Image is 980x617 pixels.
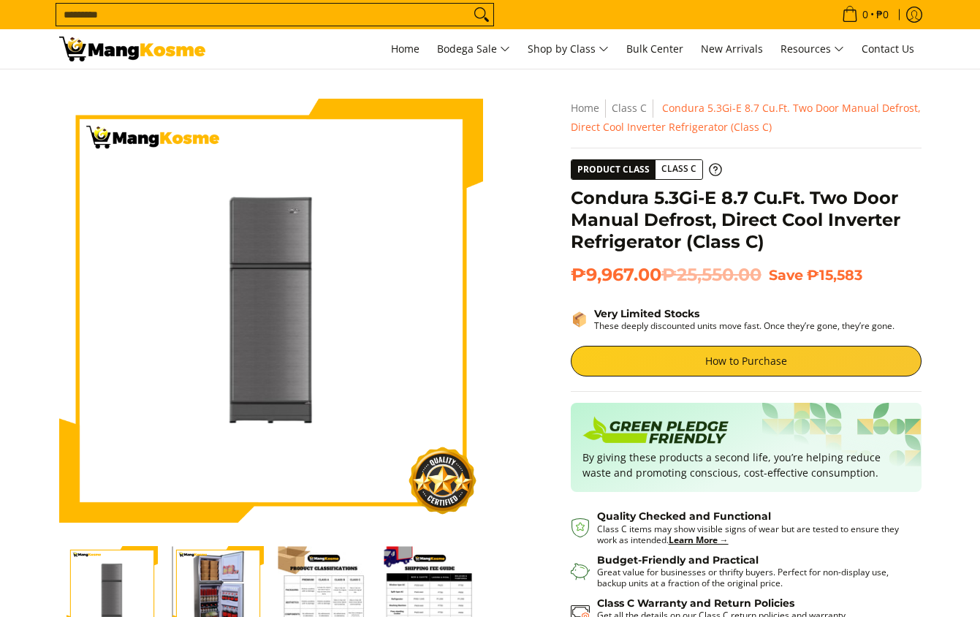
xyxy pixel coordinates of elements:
[571,160,656,179] span: Product Class
[874,10,891,20] span: ₱0
[470,4,493,26] button: Search
[769,266,803,284] span: Save
[597,553,759,567] strong: Budget-Friendly and Practical
[430,29,517,69] a: Bodega Sale
[669,534,729,546] a: Learn More →
[597,567,907,588] p: Great value for businesses or thrifty buyers. Perfect for non-display use, backup units at a frac...
[59,37,205,61] img: Condura 8.7 2-Door Manual Defrost Inverter Ref (Class C) l Mang Kosme
[571,264,761,286] span: ₱9,967.00
[391,42,419,56] span: Home
[571,346,922,376] a: How to Purchase
[384,29,427,69] a: Home
[656,160,702,178] span: Class C
[571,187,922,253] h1: Condura 5.3Gi-E 8.7 Cu.Ft. Two Door Manual Defrost, Direct Cool Inverter Refrigerator (Class C)
[694,29,770,69] a: New Arrivals
[597,597,794,610] strong: Class C Warranty and Return Policies
[701,42,763,56] span: New Arrivals
[626,42,683,56] span: Bulk Center
[571,101,599,115] a: Home
[597,510,771,523] strong: Quality Checked and Functional
[571,159,722,180] a: Product Class Class C
[571,99,922,137] nav: Breadcrumbs
[780,40,844,58] span: Resources
[612,101,647,115] a: Class C
[437,40,510,58] span: Bodega Sale
[520,29,616,69] a: Shop by Class
[220,29,922,69] nav: Main Menu
[594,307,699,320] strong: Very Limited Stocks
[582,415,729,450] img: Badge sustainability green pledge friendly
[860,10,870,20] span: 0
[807,266,862,284] span: ₱15,583
[837,7,893,23] span: •
[528,40,609,58] span: Shop by Class
[571,101,921,134] span: Condura 5.3Gi-E 8.7 Cu.Ft. Two Door Manual Defrost, Direct Cool Inverter Refrigerator (Class C)
[597,523,907,545] p: Class C items may show visible signs of wear but are tested to ensure they work as intended.
[773,29,851,69] a: Resources
[594,320,894,331] p: These deeply discounted units move fast. Once they’re gone, they’re gone.
[661,264,761,286] del: ₱25,550.00
[854,29,922,69] a: Contact Us
[619,29,691,69] a: Bulk Center
[862,42,914,56] span: Contact Us
[582,450,910,480] p: By giving these products a second life, you’re helping reduce waste and promoting conscious, cost...
[88,129,454,493] img: Condura 5.3Gi-E 8.7 Cu.Ft. Two Door Manual Defrost, Direct Cool Inverter Refrigerator (Class C)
